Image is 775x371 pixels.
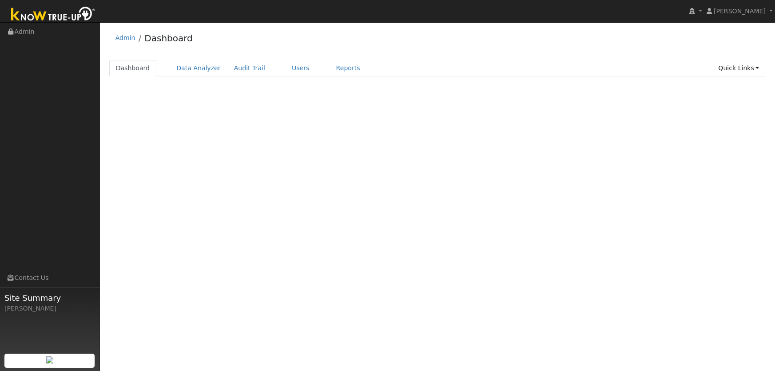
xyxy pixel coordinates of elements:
[330,60,367,76] a: Reports
[4,304,95,313] div: [PERSON_NAME]
[227,60,272,76] a: Audit Trail
[714,8,766,15] span: [PERSON_NAME]
[46,356,53,363] img: retrieve
[711,60,766,76] a: Quick Links
[7,5,100,25] img: Know True-Up
[144,33,193,44] a: Dashboard
[4,292,95,304] span: Site Summary
[170,60,227,76] a: Data Analyzer
[109,60,157,76] a: Dashboard
[285,60,316,76] a: Users
[115,34,135,41] a: Admin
